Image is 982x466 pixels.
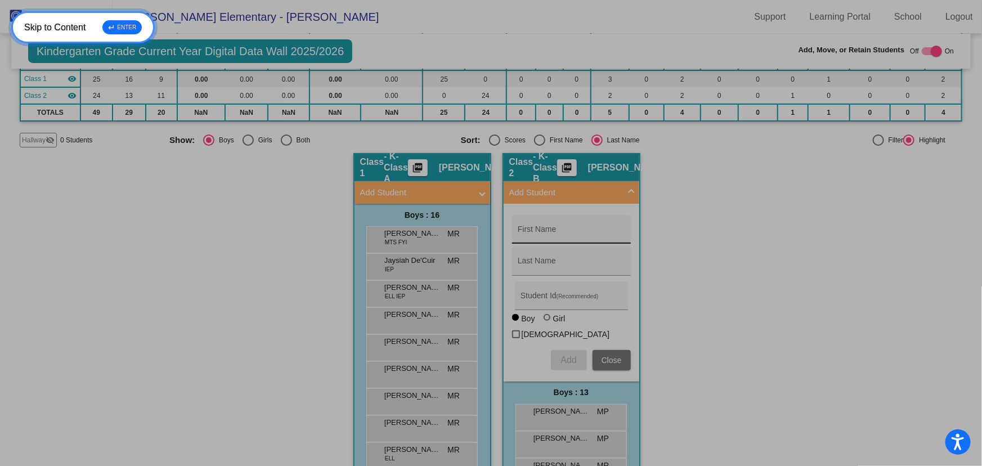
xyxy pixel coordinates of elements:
[447,228,460,240] span: MR
[509,186,620,199] mat-panel-title: Add Student
[701,87,738,104] td: 0
[560,162,573,178] mat-icon: picture_as_pdf
[169,135,452,146] mat-radio-group: Select an option
[465,87,506,104] td: 24
[68,74,77,83] mat-icon: visibility
[360,186,471,199] mat-panel-title: Add Student
[557,159,577,176] button: Print Students Details
[384,417,441,428] span: [PERSON_NAME]
[504,204,639,382] div: Add Student
[808,87,850,104] td: 0
[506,70,535,87] td: 0
[914,135,945,145] div: Highlight
[850,70,890,87] td: 0
[447,336,460,348] span: MR
[738,104,778,121] td: 0
[536,87,564,104] td: 0
[746,8,795,26] a: Support
[113,104,146,121] td: 29
[177,87,225,104] td: 0.00
[423,104,465,121] td: 25
[925,87,962,104] td: 2
[890,87,925,104] td: 0
[504,181,639,204] mat-expansion-panel-header: Add Student
[439,162,514,173] span: [PERSON_NAME]
[361,104,423,121] td: NaN
[591,87,630,104] td: 2
[22,135,46,145] span: Hallway
[533,406,590,417] span: [PERSON_NAME] [PERSON_NAME]
[447,363,460,375] span: MR
[146,104,177,121] td: 20
[593,350,631,370] button: Close
[521,313,535,324] div: Boy
[461,135,481,145] span: Sort:
[384,336,441,347] span: [PERSON_NAME]
[310,104,361,121] td: NaN
[268,104,309,121] td: NaN
[423,70,465,87] td: 25
[24,91,47,101] span: Class 2
[850,87,890,104] td: 0
[113,8,379,26] span: [PERSON_NAME] Elementary - [PERSON_NAME]
[629,104,663,121] td: 0
[664,70,701,87] td: 2
[591,104,630,121] td: 5
[664,87,701,104] td: 2
[225,104,268,121] td: NaN
[310,87,361,104] td: 0.00
[500,135,526,145] div: Scores
[384,255,441,266] span: Jaysiah De'Cuir
[591,70,630,87] td: 3
[225,87,268,104] td: 0.00
[521,295,622,304] input: Student Id
[68,91,77,100] mat-icon: visibility
[738,87,778,104] td: 0
[447,309,460,321] span: MR
[384,282,441,293] span: [PERSON_NAME]
[177,104,225,121] td: NaN
[80,70,113,87] td: 25
[504,382,639,404] div: Boys : 13
[385,454,395,463] span: ELL
[799,44,905,56] span: Add, Move, or Retain Students
[518,229,625,238] input: First Name
[384,444,441,455] span: [PERSON_NAME]
[20,70,80,87] td: Magen Razo - K- Class A
[408,159,428,176] button: Print Students Details
[465,104,506,121] td: 24
[936,8,982,26] a: Logout
[738,70,778,87] td: 0
[545,135,583,145] div: First Name
[563,104,590,121] td: 0
[597,433,609,445] span: MP
[423,87,465,104] td: 0
[214,135,234,145] div: Boys
[597,406,609,418] span: MP
[945,46,954,56] span: On
[361,87,423,104] td: 0.00
[310,70,361,87] td: 0.00
[850,104,890,121] td: 0
[701,70,738,87] td: 0
[385,292,405,301] span: ELL IEP
[80,87,113,104] td: 24
[268,87,309,104] td: 0.00
[80,104,113,121] td: 49
[461,135,744,146] mat-radio-group: Select an option
[588,162,663,173] span: [PERSON_NAME]
[778,87,808,104] td: 1
[801,8,880,26] a: Learning Portal
[629,70,663,87] td: 0
[361,70,423,87] td: 0.00
[146,87,177,104] td: 11
[360,156,384,179] span: Class 1
[355,181,490,204] mat-expansion-panel-header: Add Student
[169,135,195,145] span: Show:
[890,70,925,87] td: 0
[355,204,490,226] div: Boys : 16
[603,135,640,145] div: Last Name
[629,87,663,104] td: 0
[506,87,535,104] td: 0
[563,87,590,104] td: 0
